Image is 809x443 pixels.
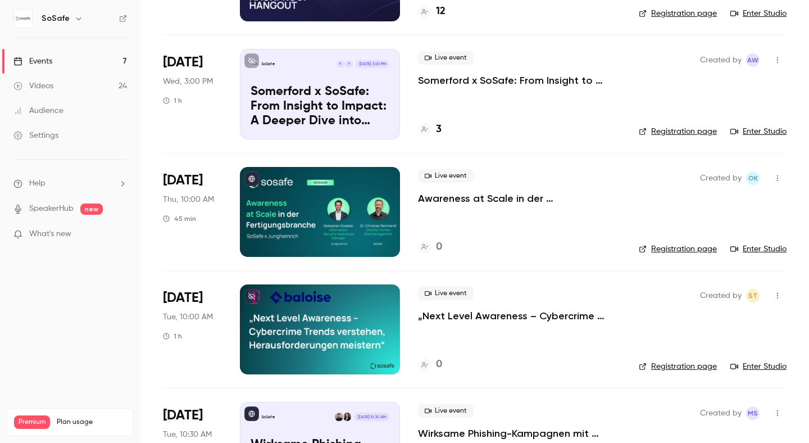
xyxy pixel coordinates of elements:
h6: SoSafe [42,13,70,24]
div: Sep 3 Wed, 3:00 PM (Europe/Berlin) [163,49,222,139]
span: What's new [29,228,71,240]
iframe: Noticeable Trigger [113,229,127,239]
span: Created by [700,171,742,185]
span: Created by [700,289,742,302]
span: [DATE] [163,406,203,424]
span: Premium [14,415,50,429]
span: Help [29,178,46,189]
span: Live event [418,287,474,300]
span: OK [748,171,758,185]
img: Arzu Döver [343,413,351,421]
a: 0 [418,239,442,255]
img: Gabriel Simkin [335,413,343,421]
span: MS [748,406,758,420]
a: Enter Studio [730,8,787,19]
div: Settings [13,130,58,141]
span: Live event [418,51,474,65]
span: Thu, 10:00 AM [163,194,214,205]
span: Created by [700,406,742,420]
div: Sep 4 Thu, 10:00 AM (Europe/Berlin) [163,167,222,257]
span: [DATE] [163,171,203,189]
h4: 0 [436,239,442,255]
img: SoSafe [14,10,32,28]
span: AW [747,53,758,67]
div: Events [13,56,52,67]
div: A [344,60,353,69]
a: Registration page [639,126,717,137]
span: Live event [418,404,474,418]
a: Enter Studio [730,243,787,255]
span: Wed, 3:00 PM [163,76,213,87]
span: Tue, 10:30 AM [163,429,212,440]
span: [DATE] 10:30 AM [354,413,389,421]
a: Registration page [639,243,717,255]
div: 1 h [163,332,182,341]
div: 45 min [163,214,196,223]
a: Registration page [639,361,717,372]
span: Olga Krukova [746,171,760,185]
a: 3 [418,122,442,137]
a: Somerford x SoSafe: From Insight to Impact: A Deeper Dive into Behavioral Science in Cybersecurit... [240,49,400,139]
a: 12 [418,4,446,19]
span: [DATE] [163,53,203,71]
div: Audience [13,105,63,116]
span: ST [748,289,757,302]
a: „Next Level Awareness – Cybercrime Trends verstehen, Herausforderungen meistern“ Telekom Schweiz ... [418,309,621,323]
h4: 12 [436,4,446,19]
h4: 0 [436,357,442,372]
a: Registration page [639,8,717,19]
a: Enter Studio [730,361,787,372]
a: Enter Studio [730,126,787,137]
a: SpeakerHub [29,203,74,215]
span: Markus Stalf [746,406,760,420]
h4: 3 [436,122,442,137]
p: SoSafe [261,414,275,420]
a: 0 [418,357,442,372]
span: [DATE] 3:00 PM [356,60,389,68]
span: new [80,204,103,215]
a: Awareness at Scale in der Fertigungsbranche [418,192,621,205]
p: Somerford x SoSafe: From Insight to Impact: A Deeper Dive into Behavioral Science in Cybersecurity [251,85,389,128]
p: SoSafe [261,61,275,67]
div: 1 h [163,96,182,105]
span: Plan usage [57,418,126,427]
span: [DATE] [163,289,203,307]
span: Alexandra Wasilewski [746,53,760,67]
span: Created by [700,53,742,67]
div: Videos [13,80,53,92]
span: Stefanie Theil [746,289,760,302]
span: Tue, 10:00 AM [163,311,213,323]
div: Sep 9 Tue, 10:00 AM (Europe/Berlin) [163,284,222,374]
a: Somerford x SoSafe: From Insight to Impact: A Deeper Dive into Behavioral Science in Cybersecurity [418,74,621,87]
li: help-dropdown-opener [13,178,127,189]
span: Live event [418,169,474,183]
a: Wirksame Phishing-Kampagnen mit selbst erstellten Templates [418,427,621,440]
div: R [336,60,345,69]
